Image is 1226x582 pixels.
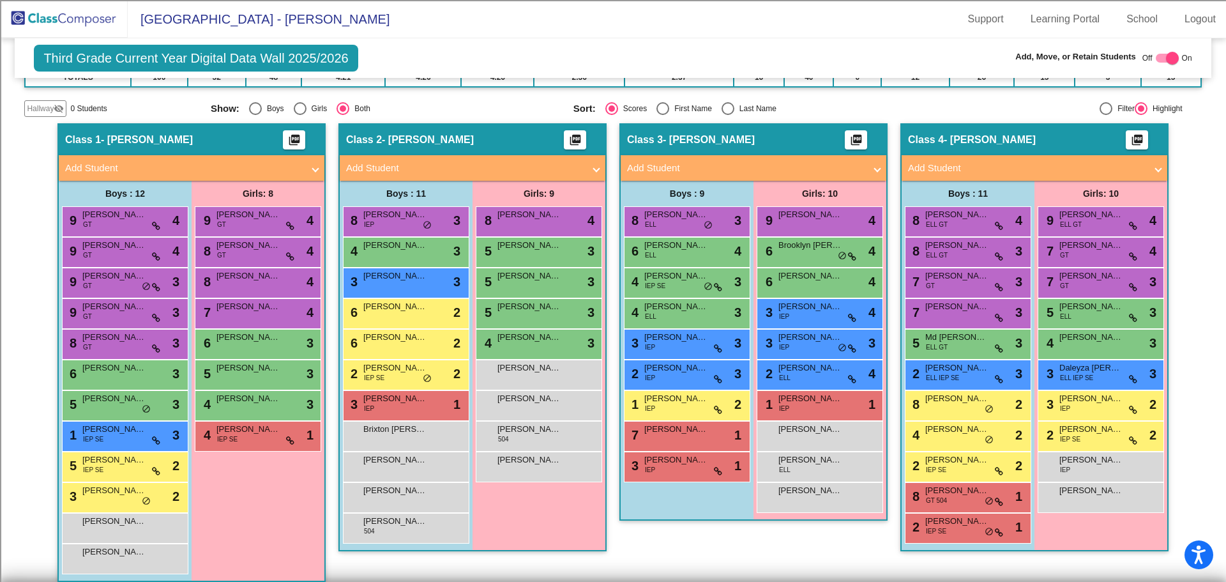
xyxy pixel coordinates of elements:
span: 6 [762,244,773,258]
span: 2 [453,364,460,383]
span: 1 [628,397,639,411]
div: Magazine [5,203,1221,214]
div: Home [5,342,1221,354]
span: 3 [734,333,741,353]
span: 2 [762,367,773,381]
span: do_not_disturb_alt [985,404,994,415]
div: SAVE AND GO HOME [5,308,1221,319]
div: Delete [5,65,1221,76]
span: 9 [66,305,77,319]
span: 2 [628,367,639,381]
div: Search for Source [5,180,1221,191]
span: IEP [364,220,374,229]
div: Home [5,5,267,17]
span: do_not_disturb_alt [423,374,432,384]
span: do_not_disturb_alt [142,404,151,415]
span: [PERSON_NAME] [778,300,842,313]
div: Filter [1112,103,1135,114]
span: 3 [1015,272,1022,291]
span: 1 [762,397,773,411]
div: This outline has no content. Would you like to delete it? [5,296,1221,308]
span: [PERSON_NAME] [644,300,708,313]
span: Add, Move, or Retain Students [1015,50,1136,63]
span: [PERSON_NAME] [1059,300,1123,313]
span: 2 [909,367,919,381]
span: [PERSON_NAME] [363,270,427,282]
div: Options [5,76,1221,88]
span: ELL GT [926,250,948,260]
span: 6 [347,305,358,319]
span: 3 [587,241,594,261]
span: GT [83,250,92,260]
span: [PERSON_NAME] [1059,270,1123,282]
div: Delete [5,122,1221,134]
span: GT [926,281,935,291]
div: Television/Radio [5,226,1221,237]
div: First Name [669,103,712,114]
mat-expansion-panel-header: Add Student [621,155,886,181]
span: Class 4 [908,134,944,146]
span: 3 [1043,397,1054,411]
span: [PERSON_NAME] [497,331,561,344]
span: 4 [306,303,314,322]
span: 3 [172,272,179,291]
span: [PERSON_NAME] [216,300,280,313]
span: ELL GT [926,342,948,352]
div: Sign out [5,88,1221,99]
span: [PERSON_NAME] [216,362,280,374]
span: [PERSON_NAME] [644,392,708,405]
span: IEP [779,312,789,321]
button: Print Students Details [845,130,867,149]
div: Boys : 11 [340,181,473,206]
mat-expansion-panel-header: Add Student [902,155,1167,181]
div: Sort A > Z [5,30,1221,42]
div: Rename [5,99,1221,111]
span: 3 [306,333,314,353]
span: 4 [347,244,358,258]
span: 5 [481,305,492,319]
span: ELL GT [926,220,948,229]
mat-icon: visibility_off [54,103,64,114]
span: do_not_disturb_alt [704,220,713,231]
span: 0 Students [70,103,107,114]
div: Newspaper [5,214,1221,226]
span: GT [217,220,226,229]
span: [PERSON_NAME] [497,423,561,436]
span: 7 [909,275,919,289]
span: 3 [172,364,179,383]
div: ??? [5,285,1221,296]
span: [PERSON_NAME] [497,362,561,374]
span: IEP [645,342,655,352]
span: 2 [1149,395,1156,414]
span: 5 [1043,305,1054,319]
mat-radio-group: Select an option [211,102,564,115]
span: [PERSON_NAME] [363,239,427,252]
span: 5 [66,397,77,411]
span: [PERSON_NAME] [363,392,427,405]
span: IEP [1060,404,1070,413]
span: 8 [481,213,492,227]
span: 3 [1015,333,1022,353]
span: 3 [306,364,314,383]
mat-panel-title: Add Student [908,161,1146,176]
span: IEP [645,373,655,383]
span: 4 [868,241,875,261]
span: 3 [172,395,179,414]
span: [PERSON_NAME] [778,270,842,282]
div: Boys : 12 [59,181,192,206]
span: 3 [734,364,741,383]
span: 3 [347,275,358,289]
span: ELL IEP SE [1060,373,1093,383]
span: [PERSON_NAME] [363,300,427,313]
span: 4 [172,211,179,230]
span: 8 [909,397,919,411]
div: BOOK [5,400,1221,411]
div: CANCEL [5,354,1221,365]
span: - [PERSON_NAME] [382,134,474,146]
span: 3 [734,303,741,322]
span: [PERSON_NAME] [363,331,427,344]
span: ELL GT [1060,220,1082,229]
span: [PERSON_NAME] "[PERSON_NAME]" [PERSON_NAME] [925,239,989,252]
input: Search outlines [5,17,118,30]
span: IEP SE [645,281,665,291]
